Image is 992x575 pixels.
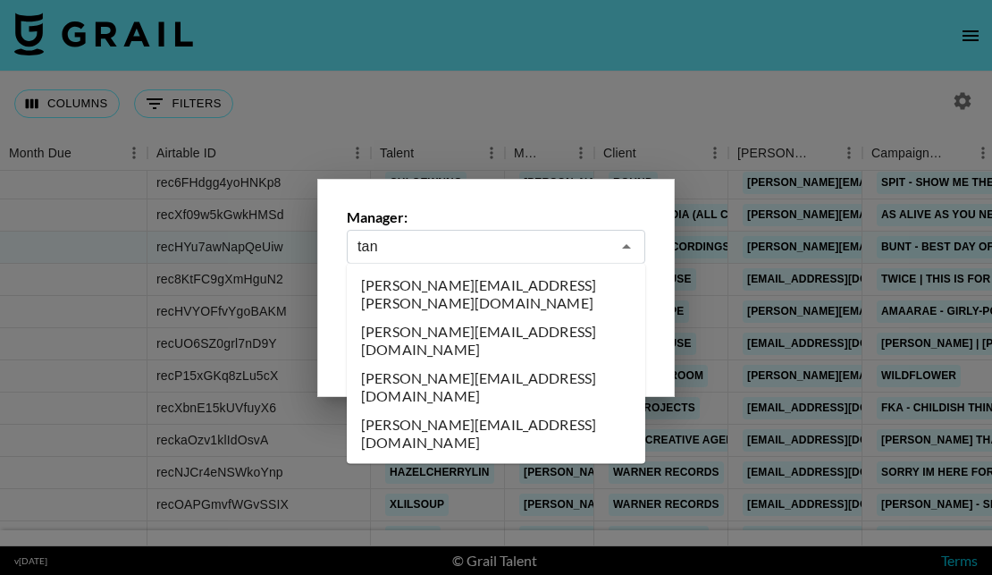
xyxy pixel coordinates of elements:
li: [PERSON_NAME][EMAIL_ADDRESS][DOMAIN_NAME] [347,364,645,410]
label: Manager: [347,208,645,226]
li: [PERSON_NAME][EMAIL_ADDRESS][PERSON_NAME][DOMAIN_NAME] [347,271,645,317]
li: [PERSON_NAME][EMAIL_ADDRESS][DOMAIN_NAME] [347,410,645,457]
button: Close [614,234,639,259]
li: [PERSON_NAME][EMAIL_ADDRESS][DOMAIN_NAME] [347,317,645,364]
